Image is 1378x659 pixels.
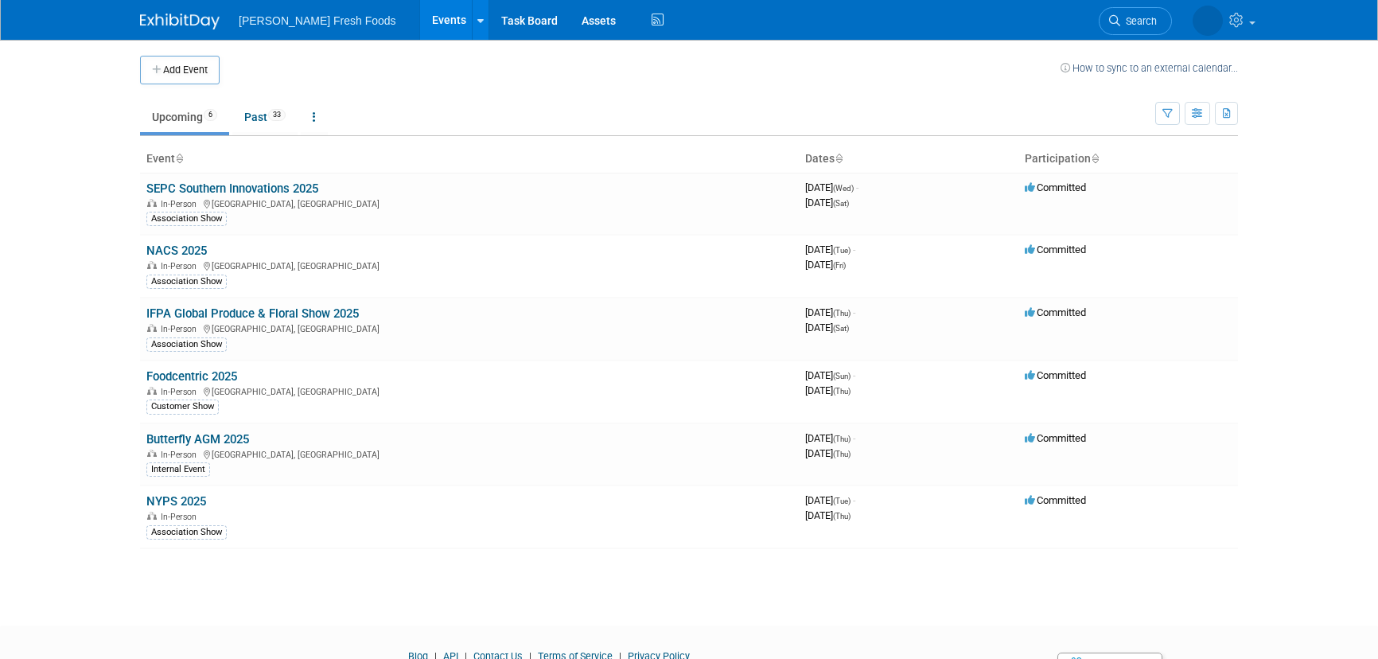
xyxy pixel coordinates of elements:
[161,324,201,334] span: In-Person
[1193,6,1223,36] img: Courtney Law
[146,432,249,446] a: Butterfly AGM 2025
[146,275,227,289] div: Association Show
[1091,152,1099,165] a: Sort by Participation Type
[853,369,855,381] span: -
[232,102,298,132] a: Past33
[1025,306,1086,318] span: Committed
[833,387,851,396] span: (Thu)
[147,450,157,458] img: In-Person Event
[833,512,851,521] span: (Thu)
[853,494,855,506] span: -
[268,109,286,121] span: 33
[805,306,855,318] span: [DATE]
[805,384,851,396] span: [DATE]
[146,212,227,226] div: Association Show
[146,462,210,477] div: Internal Event
[1025,369,1086,381] span: Committed
[833,372,851,380] span: (Sun)
[147,387,157,395] img: In-Person Event
[161,199,201,209] span: In-Person
[147,199,157,207] img: In-Person Event
[146,244,207,258] a: NACS 2025
[161,512,201,522] span: In-Person
[146,369,237,384] a: Foodcentric 2025
[175,152,183,165] a: Sort by Event Name
[805,432,855,444] span: [DATE]
[161,387,201,397] span: In-Person
[833,497,851,505] span: (Tue)
[1099,7,1172,35] a: Search
[835,152,843,165] a: Sort by Start Date
[805,181,858,193] span: [DATE]
[1120,15,1157,27] span: Search
[146,400,219,414] div: Customer Show
[146,447,792,460] div: [GEOGRAPHIC_DATA], [GEOGRAPHIC_DATA]
[146,494,206,509] a: NYPS 2025
[146,322,792,334] div: [GEOGRAPHIC_DATA], [GEOGRAPHIC_DATA]
[833,199,849,208] span: (Sat)
[856,181,858,193] span: -
[161,450,201,460] span: In-Person
[147,512,157,520] img: In-Person Event
[805,369,855,381] span: [DATE]
[805,494,855,506] span: [DATE]
[833,184,854,193] span: (Wed)
[833,261,846,270] span: (Fri)
[239,14,396,27] span: [PERSON_NAME] Fresh Foods
[1025,494,1086,506] span: Committed
[1061,62,1238,74] a: How to sync to an external calendar...
[833,246,851,255] span: (Tue)
[805,244,855,255] span: [DATE]
[833,435,851,443] span: (Thu)
[833,450,851,458] span: (Thu)
[140,56,220,84] button: Add Event
[799,146,1018,173] th: Dates
[147,324,157,332] img: In-Person Event
[140,102,229,132] a: Upcoming6
[853,244,855,255] span: -
[833,324,849,333] span: (Sat)
[146,259,792,271] div: [GEOGRAPHIC_DATA], [GEOGRAPHIC_DATA]
[805,509,851,521] span: [DATE]
[146,384,792,397] div: [GEOGRAPHIC_DATA], [GEOGRAPHIC_DATA]
[147,261,157,269] img: In-Person Event
[161,261,201,271] span: In-Person
[1025,181,1086,193] span: Committed
[805,322,849,333] span: [DATE]
[1025,244,1086,255] span: Committed
[805,447,851,459] span: [DATE]
[146,197,792,209] div: [GEOGRAPHIC_DATA], [GEOGRAPHIC_DATA]
[146,525,227,540] div: Association Show
[146,337,227,352] div: Association Show
[1018,146,1238,173] th: Participation
[853,306,855,318] span: -
[146,181,318,196] a: SEPC Southern Innovations 2025
[805,259,846,271] span: [DATE]
[805,197,849,209] span: [DATE]
[1025,432,1086,444] span: Committed
[204,109,217,121] span: 6
[140,14,220,29] img: ExhibitDay
[853,432,855,444] span: -
[146,306,359,321] a: IFPA Global Produce & Floral Show 2025
[833,309,851,318] span: (Thu)
[140,146,799,173] th: Event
